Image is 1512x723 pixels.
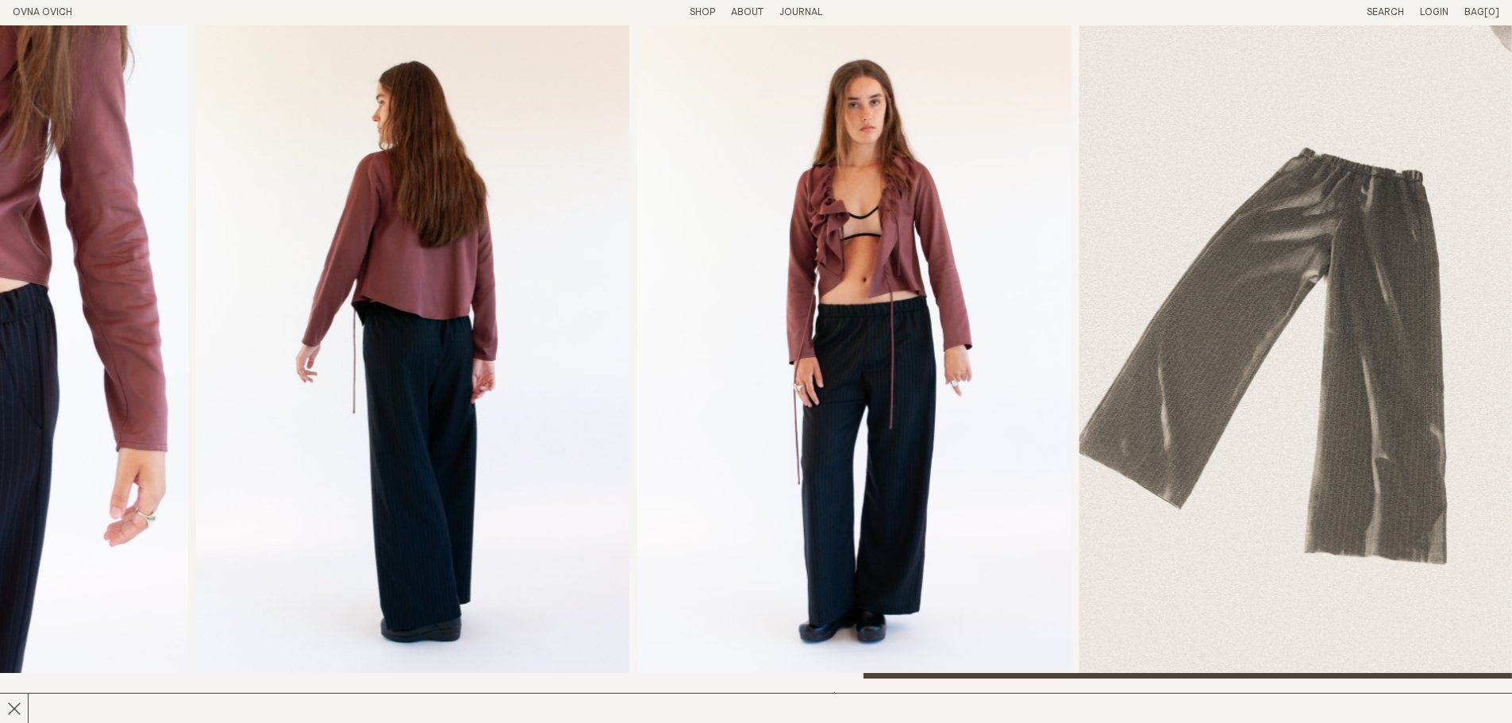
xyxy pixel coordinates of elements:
div: 8 / 8 [1079,25,1512,679]
a: Shop [690,7,715,17]
summary: About [731,6,764,20]
a: Journal [779,7,822,17]
img: Painter Pant [637,25,1071,679]
a: Login [1420,7,1449,17]
h2: Painter Pant [13,691,375,714]
a: Home [13,7,72,17]
div: 7 / 8 [637,25,1071,679]
img: Painter Pant [196,25,629,679]
a: Search [1367,7,1404,17]
span: $420.00 [831,692,875,702]
img: Painter Pant [1079,25,1512,679]
div: 6 / 8 [196,25,629,679]
span: Bag [1464,7,1484,17]
span: [0] [1484,7,1499,17]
